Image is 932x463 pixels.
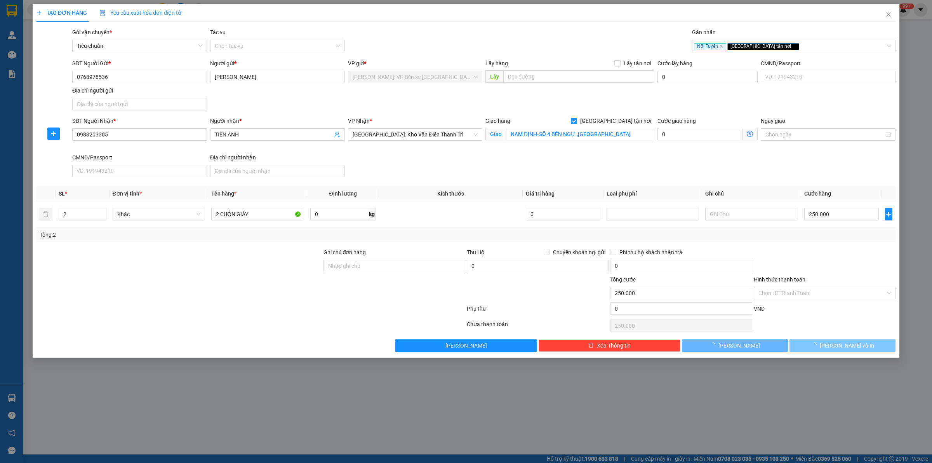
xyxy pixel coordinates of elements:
input: Cước giao hàng [657,128,742,140]
span: plus [37,10,42,16]
div: Tổng: 2 [40,231,360,239]
span: Xóa Thông tin [597,341,631,350]
span: Gói vận chuyển [72,29,112,35]
button: [PERSON_NAME] [682,339,788,352]
span: Giao [485,128,506,140]
span: kg [368,208,376,220]
span: [GEOGRAPHIC_DATA] tận nơi [727,43,799,50]
span: loading [710,342,718,348]
span: Lấy tận nơi [621,59,654,68]
input: Giao tận nơi [506,128,654,140]
span: Cước hàng [804,190,831,197]
span: Giá trị hàng [526,190,555,197]
span: Hà Nội: Kho Văn Điển Thanh Trì [353,129,478,140]
div: SĐT Người Gửi [72,59,207,68]
span: close [719,44,723,48]
input: Dọc đường [503,70,654,83]
span: [GEOGRAPHIC_DATA] tận nơi [577,117,654,125]
span: Lấy [485,70,503,83]
span: Yêu cầu xuất hóa đơn điện tử [99,10,181,16]
label: Ghi chú đơn hàng [323,249,366,255]
span: Ngày in phiếu: 10:38 ngày [52,16,160,24]
div: SĐT Người Nhận [72,117,207,125]
span: user-add [334,131,340,138]
button: [PERSON_NAME] và In [789,339,895,352]
strong: PHIẾU DÁN LÊN HÀNG [55,3,157,14]
span: Giao hàng [485,118,510,124]
div: Chưa thanh toán [466,320,609,334]
button: Close [878,4,899,26]
span: [PHONE_NUMBER] [3,26,59,40]
button: delete [40,208,52,220]
input: Địa chỉ của người gửi [72,98,207,110]
span: VND [754,306,765,312]
button: [PERSON_NAME] [395,339,537,352]
div: VP gửi [348,59,483,68]
div: Người nhận [210,117,345,125]
span: [PERSON_NAME] [718,341,760,350]
span: Mã đơn: BXMT1309250002 [3,47,120,58]
button: deleteXóa Thông tin [539,339,680,352]
span: VP Nhận [348,118,370,124]
span: Hồ Chí Minh: VP Bến xe Miền Tây (Quận Bình Tân) [353,71,478,83]
label: Gán nhãn [692,29,716,35]
span: Chuyển khoản ng. gửi [550,248,609,257]
label: Hình thức thanh toán [754,276,805,283]
span: Định lượng [329,190,357,197]
label: Cước giao hàng [657,118,696,124]
span: Thu Hộ [467,249,485,255]
button: plus [885,208,892,220]
input: Ghi chú đơn hàng [323,260,465,272]
span: Phí thu hộ khách nhận trả [616,248,685,257]
input: VD: Bàn, Ghế [211,208,304,220]
span: close [885,11,892,17]
span: TẠO ĐƠN HÀNG [37,10,87,16]
input: 0 [526,208,600,220]
span: dollar-circle [747,131,753,137]
span: plus [48,131,59,137]
span: Nối Tuyến [694,43,726,50]
span: SL [59,190,65,197]
label: Tác vụ [210,29,226,35]
span: Khác [117,208,200,220]
th: Ghi chú [702,186,801,201]
button: plus [47,128,60,140]
span: Tiêu chuẩn [77,40,202,52]
span: Kích thước [437,190,464,197]
span: [PERSON_NAME] và In [820,341,874,350]
th: Loại phụ phí [603,186,702,201]
div: Địa chỉ người gửi [72,86,207,95]
div: CMND/Passport [72,153,207,162]
div: Phụ thu [466,304,609,318]
span: Tổng cước [610,276,636,283]
span: loading [811,342,820,348]
img: icon [99,10,106,16]
strong: CSKH: [21,26,41,33]
span: CÔNG TY TNHH CHUYỂN PHÁT NHANH BẢO AN [61,26,155,40]
div: Địa chỉ người nhận [210,153,345,162]
span: plus [885,211,892,217]
input: Ngày giao [765,130,884,139]
input: Ghi Chú [705,208,798,220]
span: Lấy hàng [485,60,508,66]
span: [PERSON_NAME] [445,341,487,350]
span: delete [588,342,594,349]
label: Cước lấy hàng [657,60,692,66]
span: close [792,44,796,48]
input: Địa chỉ của người nhận [210,165,345,177]
input: Cước lấy hàng [657,71,758,83]
label: Ngày giao [761,118,785,124]
div: CMND/Passport [761,59,895,68]
div: Người gửi [210,59,345,68]
span: Tên hàng [211,190,236,197]
span: Đơn vị tính [113,190,142,197]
